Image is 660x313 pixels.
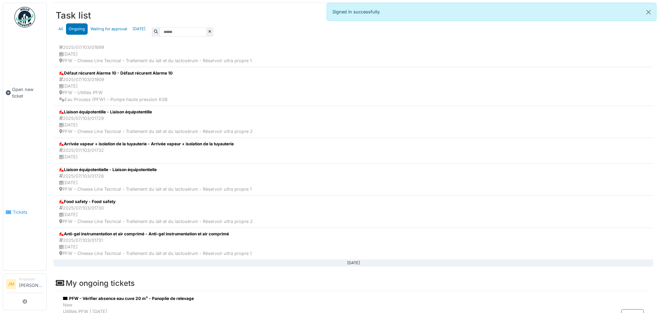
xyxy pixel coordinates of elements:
[63,295,559,302] div: PFW - Vérifier absence eau cuve 20 m³ - Panoplie de relevage
[54,106,653,138] a: Liaison équipotentille - Liaison équipotentille 2025/07/103/01729 [DATE] PFW - Cheese Line Tecnic...
[54,228,653,260] a: Anti-gel instrumentation et air comprimé - Anti-gel instrumentation et air comprimé 2025/07/103/0...
[59,70,173,76] div: Défaut récurent Alarme 10 - Défaut récurent Alarme 10
[13,209,44,215] span: Tickets
[54,164,653,196] a: Liaison équipotentielle - Liaison équipotentielle 2025/07/103/01728 [DATE] PFW - Cheese Line Tecn...
[59,76,173,103] div: 2025/07/103/01909 [DATE] PFW - Utilités PFW Eau Process (PFW) - Pompe haute pression KSB
[54,195,653,228] a: Food safety - Food safety 2025/07/103/01730 [DATE] PFW - Cheese Line Tecnical - Traitement du lai...
[59,109,253,115] div: Liaison équipotentille - Liaison équipotentille
[59,44,252,64] div: 2025/07/103/01899 [DATE] PFW - Cheese Line Tecnical - Traitement du lait et du lactosérum - Réser...
[327,3,657,21] div: Signed in successfully.
[6,277,44,293] a: JM Requester[PERSON_NAME]
[59,167,252,173] div: Liaison équipotentielle - Liaison équipotentielle
[19,277,44,282] div: Requester
[130,23,148,35] a: [DATE]
[59,199,253,205] div: Food safety - Food safety
[3,31,46,154] a: Open new ticket
[3,154,46,271] a: Tickets
[59,263,648,264] div: [DATE]
[56,279,651,288] h4: My ongoing tickets
[59,231,252,237] div: Anti-gel instrumentation et air comprimé - Anti-gel instrumentation et air comprimé
[59,237,252,257] div: 2025/07/103/01731 [DATE] PFW - Cheese Line Tecnical - Traitement du lait et du lactosérum - Réser...
[56,10,651,21] h3: Task list
[59,205,253,225] div: 2025/07/103/01730 [DATE] PFW - Cheese Line Tecnical - Traitement du lait et du lactosérum - Réser...
[56,23,66,35] a: All
[66,23,88,35] a: Ongoing
[54,35,653,67] a: Rouille tank ultra propre - Rouille tank ultra propre 2025/07/103/01899 [DATE] PFW - Cheese Line ...
[59,115,253,135] div: 2025/07/103/01729 [DATE] PFW - Cheese Line Tecnical - Traitement du lait et du lactosérum - Réser...
[12,86,44,99] span: Open new ticket
[54,3,653,35] a: Programmation convoyeur - Programmation convoyeur 2025/07/103/01883 [DATE] PFW - Cheese Line Tecn...
[54,138,653,163] a: Arrivée vapeur + isolation de la tuyauterie - Arrivée vapeur + isolation de la tuyauterie 2025/07...
[59,147,234,160] div: 2025/07/103/01732 [DATE]
[88,23,130,35] a: Waiting for approval
[641,3,656,21] button: Close
[6,279,16,289] li: JM
[14,7,35,27] img: Badge_color-CXgf-gQk.svg
[54,67,653,106] a: Défaut récurent Alarme 10 - Défaut récurent Alarme 10 2025/07/103/01909 [DATE] PFW - Utilités PFW...
[59,141,234,147] div: Arrivée vapeur + isolation de la tuyauterie - Arrivée vapeur + isolation de la tuyauterie
[19,277,44,291] li: [PERSON_NAME]
[59,173,252,193] div: 2025/07/103/01728 [DATE] PFW - Cheese Line Tecnical - Traitement du lait et du lactosérum - Réser...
